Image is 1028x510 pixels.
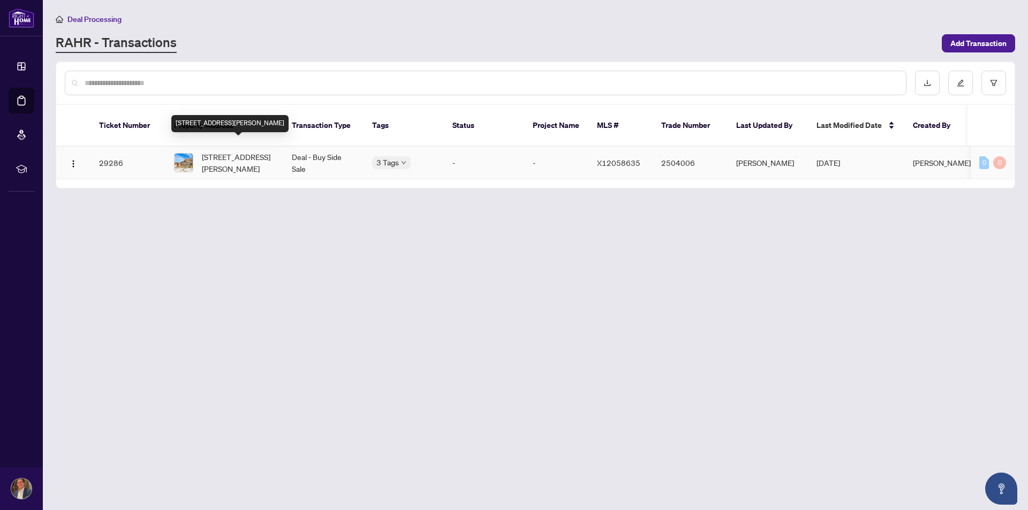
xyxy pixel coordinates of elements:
[817,158,840,168] span: [DATE]
[924,79,931,87] span: download
[948,71,973,95] button: edit
[67,14,122,24] span: Deal Processing
[376,156,399,169] span: 3 Tags
[653,147,728,179] td: 2504006
[175,154,193,172] img: thumbnail-img
[56,16,63,23] span: home
[171,115,289,132] div: [STREET_ADDRESS][PERSON_NAME]
[817,119,882,131] span: Last Modified Date
[728,147,808,179] td: [PERSON_NAME]
[444,105,524,147] th: Status
[65,154,82,171] button: Logo
[401,160,406,165] span: down
[69,159,78,168] img: Logo
[597,158,640,168] span: X12058635
[957,79,964,87] span: edit
[202,151,275,174] span: [STREET_ADDRESS][PERSON_NAME]
[808,105,904,147] th: Last Modified Date
[979,156,989,169] div: 0
[913,158,971,168] span: [PERSON_NAME]
[993,156,1006,169] div: 0
[915,71,940,95] button: download
[653,105,728,147] th: Trade Number
[9,8,34,28] img: logo
[981,71,1006,95] button: filter
[728,105,808,147] th: Last Updated By
[985,473,1017,505] button: Open asap
[90,147,165,179] td: 29286
[11,478,32,499] img: Profile Icon
[904,105,969,147] th: Created By
[524,105,588,147] th: Project Name
[950,35,1007,52] span: Add Transaction
[524,147,588,179] td: -
[56,34,177,53] a: RAHR - Transactions
[990,79,997,87] span: filter
[588,105,653,147] th: MLS #
[444,147,524,179] td: -
[364,105,444,147] th: Tags
[283,105,364,147] th: Transaction Type
[90,105,165,147] th: Ticket Number
[942,34,1015,52] button: Add Transaction
[165,105,283,147] th: Property Address
[283,147,364,179] td: Deal - Buy Side Sale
